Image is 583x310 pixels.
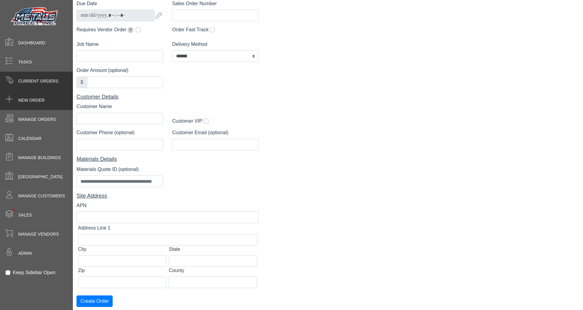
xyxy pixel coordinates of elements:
label: Customer VIP [172,118,203,125]
label: Customer Phone (optional) [77,129,135,136]
label: Customer Name [77,103,112,110]
label: Job Name [77,41,99,48]
label: Address Line 1 [78,224,111,232]
span: Manage Vendors [18,231,59,237]
span: Manage Orders [18,116,56,123]
label: Zip [78,267,85,274]
span: Calendar [18,135,41,142]
span: Manage Buildings [18,155,61,161]
span: New Order [18,97,45,104]
span: Current Orders [18,78,58,84]
span: Extends due date by 2 weeks for pickup orders [128,27,134,33]
label: County [169,267,184,274]
span: • [6,200,21,220]
span: Dashboard [18,40,45,46]
span: [GEOGRAPHIC_DATA] [18,174,63,180]
span: Admin [18,250,32,257]
label: Delivery Method [172,41,207,48]
label: State [169,246,180,253]
div: Materials Details [77,155,259,163]
div: Customer Details [77,93,259,101]
label: Order Amount (optional) [77,67,128,74]
label: Materials Quote ID (optional) [77,166,139,173]
span: Manage Customers [18,193,65,199]
label: APN [77,202,87,209]
label: Requires Vendor Order [77,26,135,33]
div: Site Address [77,192,259,200]
span: Sales [18,212,32,218]
label: Customer Email (optional) [172,129,228,136]
img: Metals Direct Inc Logo [9,5,61,28]
label: Keep Sidebar Open [13,269,56,276]
div: $ [77,77,87,88]
label: Order Fast Track [172,26,209,33]
button: Create Order [77,295,113,307]
span: Tasks [18,59,32,65]
label: City [78,246,87,253]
